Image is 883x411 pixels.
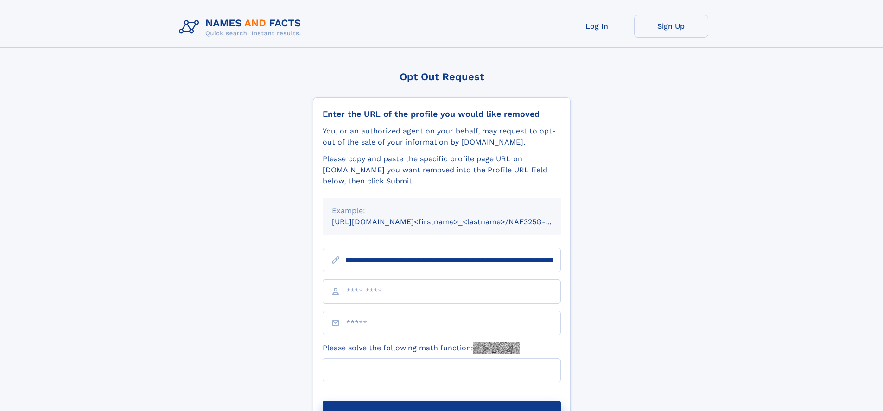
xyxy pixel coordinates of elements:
[175,15,309,40] img: Logo Names and Facts
[323,126,561,148] div: You, or an authorized agent on your behalf, may request to opt-out of the sale of your informatio...
[323,153,561,187] div: Please copy and paste the specific profile page URL on [DOMAIN_NAME] you want removed into the Pr...
[323,109,561,119] div: Enter the URL of the profile you would like removed
[313,71,571,82] div: Opt Out Request
[560,15,634,38] a: Log In
[323,342,520,354] label: Please solve the following math function:
[332,217,578,226] small: [URL][DOMAIN_NAME]<firstname>_<lastname>/NAF325G-xxxxxxxx
[634,15,708,38] a: Sign Up
[332,205,552,216] div: Example:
